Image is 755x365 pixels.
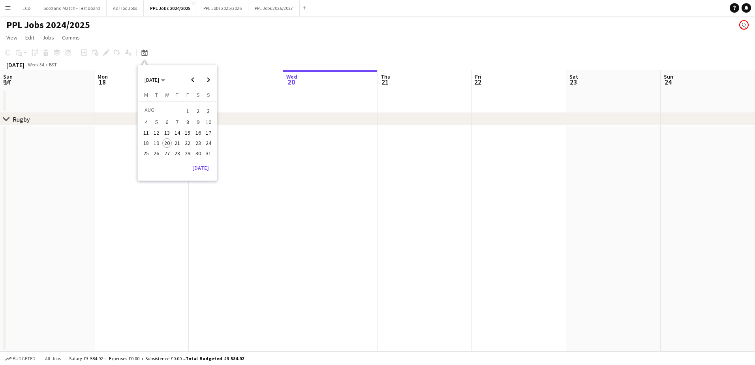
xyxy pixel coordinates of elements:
[96,77,108,87] span: 18
[162,117,172,127] button: 06-08-2025
[144,0,197,16] button: PPL Jobs 2024/2025
[13,356,36,361] span: Budgeted
[49,62,57,68] div: BST
[141,138,151,148] span: 18
[193,105,203,117] span: 2
[182,148,193,158] button: 29-08-2025
[69,356,244,361] div: Salary £3 584.92 + Expenses £0.00 + Subsistence £0.00 =
[186,356,244,361] span: Total Budgeted £3 584.92
[59,32,83,43] a: Comms
[176,91,178,98] span: T
[141,149,151,158] span: 25
[172,148,182,158] button: 28-08-2025
[42,34,54,41] span: Jobs
[182,105,193,117] button: 01-08-2025
[185,72,201,88] button: Previous month
[204,138,213,148] span: 24
[25,34,34,41] span: Edit
[193,128,203,138] button: 16-08-2025
[3,32,21,43] a: View
[141,73,168,87] button: Choose month and year
[162,118,172,127] span: 6
[183,138,192,148] span: 22
[183,128,192,137] span: 15
[183,105,192,117] span: 1
[6,61,24,69] div: [DATE]
[248,0,300,16] button: PPL Jobs 2026/2027
[201,72,216,88] button: Next month
[663,77,673,87] span: 24
[173,118,182,127] span: 7
[6,19,90,31] h1: PPL Jobs 2024/2025
[152,149,162,158] span: 26
[203,138,214,148] button: 24-08-2025
[162,128,172,137] span: 13
[141,138,151,148] button: 18-08-2025
[43,356,62,361] span: All jobs
[197,0,248,16] button: PPL Jobs 2025/2026
[183,149,192,158] span: 29
[193,149,203,158] span: 30
[739,20,749,30] app-user-avatar: Jane Barron
[151,117,162,127] button: 05-08-2025
[151,148,162,158] button: 26-08-2025
[203,148,214,158] button: 31-08-2025
[664,73,673,80] span: Sun
[207,91,210,98] span: S
[474,77,481,87] span: 22
[165,91,169,98] span: W
[475,73,481,80] span: Fri
[193,138,203,148] span: 23
[141,105,182,117] td: AUG
[172,128,182,138] button: 14-08-2025
[141,148,151,158] button: 25-08-2025
[98,73,108,80] span: Mon
[141,117,151,127] button: 04-08-2025
[155,91,158,98] span: T
[107,0,144,16] button: Ad Hoc Jobs
[381,73,391,80] span: Thu
[569,73,578,80] span: Sat
[141,128,151,137] span: 11
[172,117,182,127] button: 07-08-2025
[152,128,162,137] span: 12
[2,77,13,87] span: 17
[193,148,203,158] button: 30-08-2025
[183,118,192,127] span: 8
[203,117,214,127] button: 10-08-2025
[62,34,80,41] span: Comms
[141,118,151,127] span: 4
[6,34,17,41] span: View
[203,128,214,138] button: 17-08-2025
[144,91,148,98] span: M
[151,138,162,148] button: 19-08-2025
[162,128,172,138] button: 13-08-2025
[568,77,578,87] span: 23
[286,73,297,80] span: Wed
[26,62,46,68] span: Week 34
[162,148,172,158] button: 27-08-2025
[173,128,182,137] span: 14
[162,138,172,148] button: 20-08-2025
[16,0,37,16] button: ECB
[173,149,182,158] span: 28
[193,105,203,117] button: 02-08-2025
[193,117,203,127] button: 09-08-2025
[182,117,193,127] button: 08-08-2025
[172,138,182,148] button: 21-08-2025
[145,76,159,83] span: [DATE]
[186,91,189,98] span: F
[285,77,297,87] span: 20
[22,32,38,43] a: Edit
[182,128,193,138] button: 15-08-2025
[162,149,172,158] span: 27
[182,138,193,148] button: 22-08-2025
[141,128,151,138] button: 11-08-2025
[173,138,182,148] span: 21
[204,105,213,117] span: 3
[204,128,213,137] span: 17
[193,128,203,137] span: 16
[203,105,214,117] button: 03-08-2025
[379,77,391,87] span: 21
[193,118,203,127] span: 9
